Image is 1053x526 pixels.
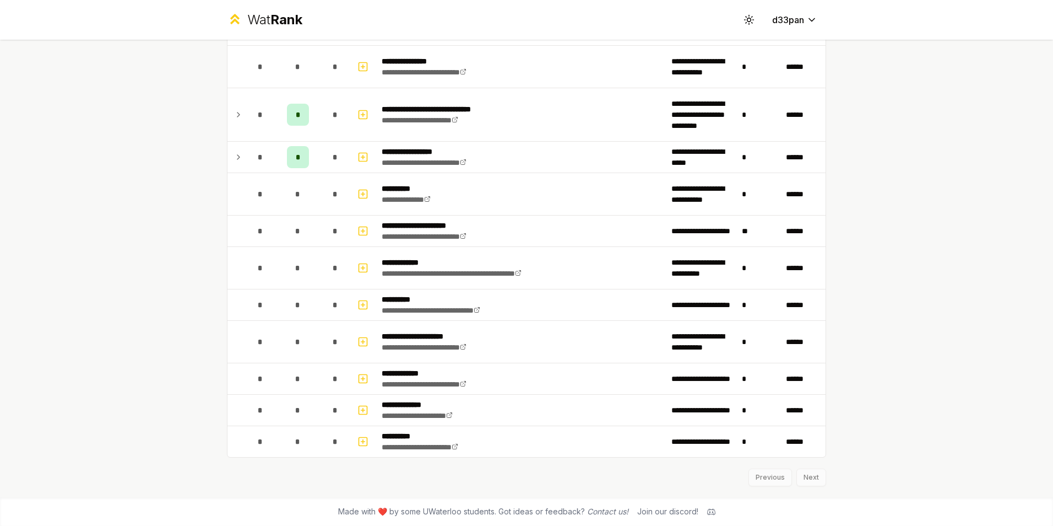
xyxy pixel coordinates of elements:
[772,13,804,26] span: d33pan
[338,506,628,517] span: Made with ❤️ by some UWaterloo students. Got ideas or feedback?
[227,11,302,29] a: WatRank
[587,507,628,516] a: Contact us!
[270,12,302,28] span: Rank
[637,506,698,517] div: Join our discord!
[247,11,302,29] div: Wat
[763,10,826,30] button: d33pan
